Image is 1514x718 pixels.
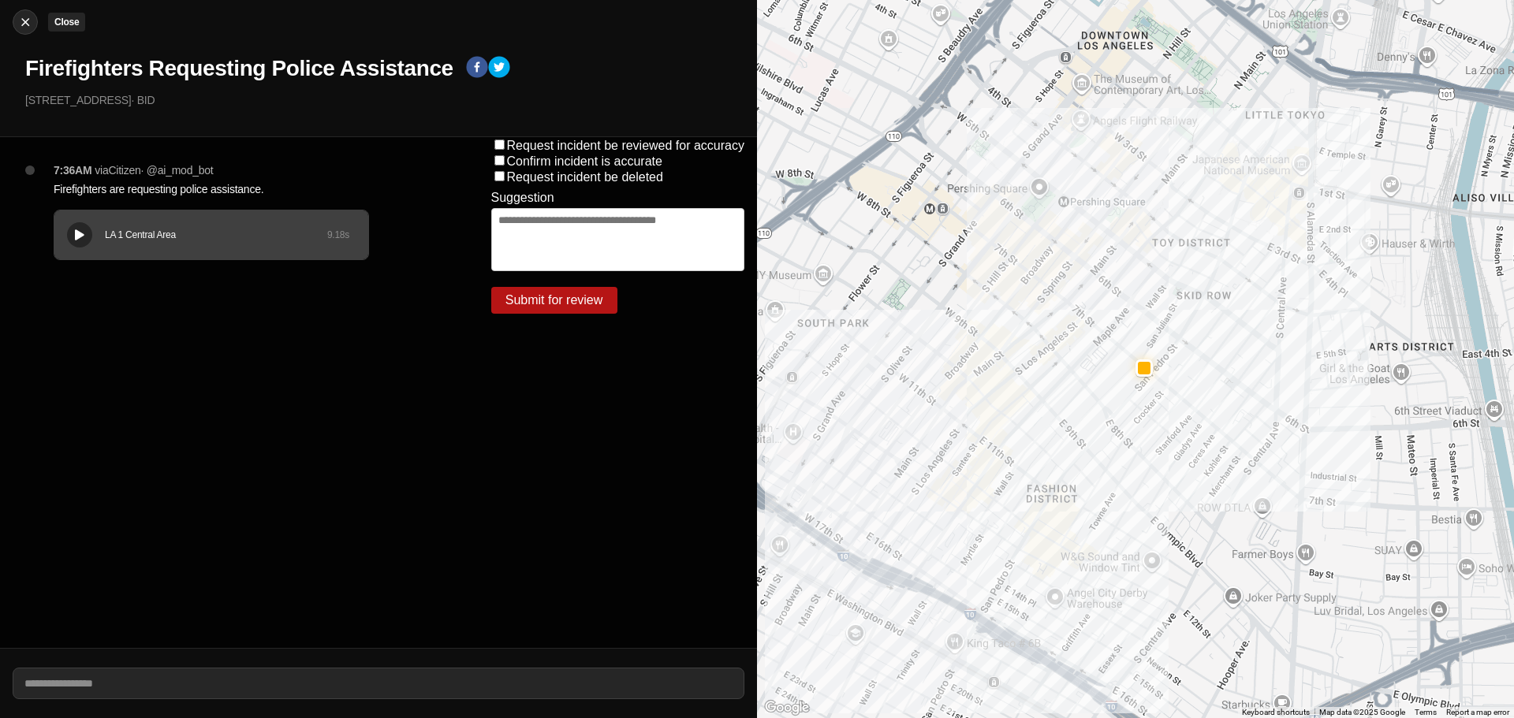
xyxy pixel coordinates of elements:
[1242,707,1310,718] button: Keyboard shortcuts
[1415,708,1437,716] a: Terms (opens in new tab)
[327,229,349,241] div: 9.18 s
[54,162,91,178] p: 7:36AM
[17,14,33,30] img: cancel
[54,181,428,197] p: Firefighters are requesting police assistance.
[95,162,213,178] p: via Citizen · @ ai_mod_bot
[54,17,79,28] small: Close
[25,92,744,108] p: [STREET_ADDRESS] · BID
[105,229,327,241] div: LA 1 Central Area
[491,191,554,205] label: Suggestion
[466,56,488,81] button: facebook
[13,9,38,35] button: cancelClose
[507,170,663,184] label: Request incident be deleted
[1446,708,1509,716] a: Report a map error
[761,698,813,718] img: Google
[507,154,662,168] label: Confirm incident is accurate
[1319,708,1405,716] span: Map data ©2025 Google
[761,698,813,718] a: Open this area in Google Maps (opens a new window)
[507,139,745,152] label: Request incident be reviewed for accuracy
[488,56,510,81] button: twitter
[491,287,617,314] button: Submit for review
[25,54,453,83] h1: Firefighters Requesting Police Assistance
